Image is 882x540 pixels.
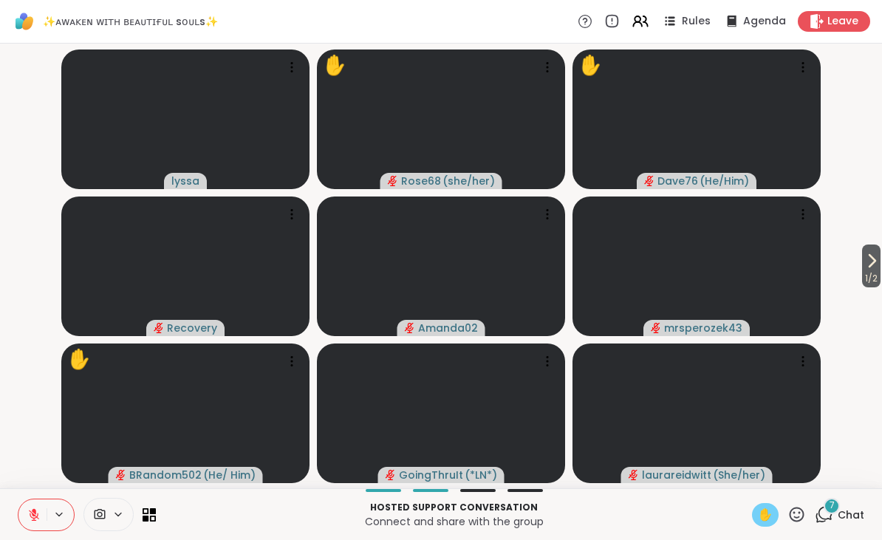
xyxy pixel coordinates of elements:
p: Hosted support conversation [165,501,743,514]
button: 1/2 [862,245,881,287]
span: 1 / 2 [862,270,881,287]
span: Agenda [743,14,786,29]
span: audio-muted [116,470,126,480]
span: Dave76 [657,174,698,188]
span: lyssa [171,174,199,188]
span: ✨ᴀᴡᴀᴋᴇɴ ᴡɪᴛʜ ʙᴇᴀᴜᴛɪғᴜʟ sᴏᴜʟs✨ [43,14,218,29]
span: Rules [682,14,711,29]
span: Amanda02 [418,321,478,335]
span: audio-muted [644,176,654,186]
span: GoingThruIt [399,468,463,482]
span: audio-muted [405,323,415,333]
span: Leave [827,14,858,29]
span: BRandom502 [129,468,202,482]
span: ( She/her ) [713,468,765,482]
span: audio-muted [154,323,164,333]
span: Chat [838,507,864,522]
div: ✋ [67,345,91,374]
span: ( He/ Him ) [203,468,256,482]
div: ✋ [578,51,602,80]
span: audio-muted [388,176,398,186]
span: ( He/Him ) [700,174,749,188]
span: laurareidwitt [642,468,711,482]
img: ShareWell Logomark [12,9,37,34]
span: Rose68 [401,174,441,188]
span: ✋ [758,506,773,524]
div: ✋ [323,51,346,80]
span: mrsperozek43 [664,321,742,335]
span: audio-muted [629,470,639,480]
span: ( she/her ) [442,174,495,188]
span: Recovery [167,321,217,335]
span: 7 [830,499,835,512]
p: Connect and share with the group [165,514,743,529]
span: audio-muted [386,470,396,480]
span: audio-muted [651,323,661,333]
